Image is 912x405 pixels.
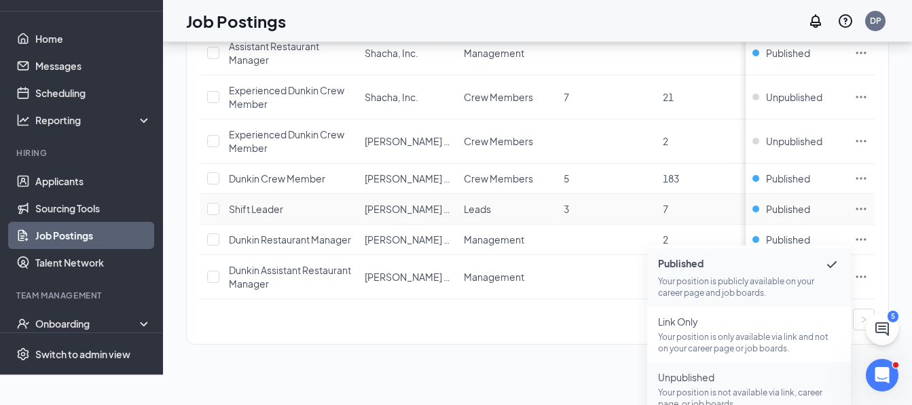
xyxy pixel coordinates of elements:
[854,270,868,284] svg: Ellipses
[658,370,840,384] span: Unpublished
[358,31,457,75] td: Shacha, Inc.
[464,271,524,283] span: Management
[854,46,868,60] svg: Ellipses
[457,31,556,75] td: Management
[854,134,868,148] svg: Ellipses
[35,52,151,79] a: Messages
[365,135,496,147] span: [PERSON_NAME] Donuts, Inc.
[365,271,496,283] span: [PERSON_NAME] Donuts, Inc.
[35,195,151,222] a: Sourcing Tools
[358,255,457,299] td: Simandhar Donuts, Inc.
[358,163,457,194] td: Simandhar Donuts, Inc.
[663,135,668,147] span: 2
[365,91,418,103] span: Shacha, Inc.
[16,147,149,159] div: Hiring
[866,313,898,345] button: ChatActive
[358,225,457,255] td: Simandhar Donuts, Inc.
[457,75,556,119] td: Crew Members
[766,233,810,246] span: Published
[358,194,457,225] td: Simandhar Donuts, Inc.
[663,172,679,185] span: 183
[658,256,840,273] span: Published
[860,315,868,324] span: right
[870,15,881,26] div: DP
[663,203,668,215] span: 7
[564,203,569,215] span: 3
[35,168,151,195] a: Applicants
[464,203,491,215] span: Leads
[824,256,840,273] svg: Checkmark
[866,359,898,391] iframe: Intercom live chat
[464,47,524,59] span: Management
[457,119,556,163] td: Crew Members
[229,233,351,246] span: Dunkin Restaurant Manager
[229,264,351,290] span: Dunkin Assistant Restaurant Manager
[564,91,569,103] span: 7
[229,172,325,185] span: Dunkin Crew Member
[464,91,533,103] span: Crew Members
[229,84,344,110] span: Experienced Dunkin Crew Member
[365,172,496,185] span: [PERSON_NAME] Donuts, Inc.
[837,13,854,29] svg: QuestionInfo
[658,331,840,354] p: Your position is only available via link and not on your career page or job boards.
[35,25,151,52] a: Home
[457,225,556,255] td: Management
[766,134,822,148] span: Unpublished
[358,119,457,163] td: Simandhar Donuts, Inc.
[16,347,30,361] svg: Settings
[766,172,810,185] span: Published
[457,163,556,194] td: Crew Members
[658,315,840,328] span: Link Only
[35,113,152,127] div: Reporting
[16,113,30,127] svg: Analysis
[874,321,890,337] svg: ChatActive
[35,347,130,361] div: Switch to admin view
[663,91,674,103] span: 21
[365,47,418,59] span: Shacha, Inc.
[853,309,875,330] li: Next Page
[766,90,822,104] span: Unpublished
[658,275,840,298] p: Your position is publicly available on your career page and job boards.
[854,202,868,216] svg: Ellipses
[564,172,569,185] span: 5
[35,249,151,276] a: Talent Network
[35,222,151,249] a: Job Postings
[854,172,868,185] svg: Ellipses
[186,9,286,33] h1: Job Postings
[16,317,30,330] svg: UserCheck
[807,13,824,29] svg: Notifications
[888,311,898,322] div: 5
[457,255,556,299] td: Management
[229,128,344,154] span: Experienced Dunkin Crew Member
[35,317,140,330] div: Onboarding
[854,90,868,104] svg: Ellipses
[457,194,556,225] td: Leads
[766,202,810,216] span: Published
[358,75,457,119] td: Shacha, Inc.
[766,46,810,60] span: Published
[464,135,533,147] span: Crew Members
[365,203,496,215] span: [PERSON_NAME] Donuts, Inc.
[464,233,524,246] span: Management
[663,233,668,246] span: 2
[854,233,868,246] svg: Ellipses
[464,172,533,185] span: Crew Members
[229,203,283,215] span: Shift Leader
[16,290,149,301] div: Team Management
[365,233,496,246] span: [PERSON_NAME] Donuts, Inc.
[853,309,875,330] button: right
[35,79,151,107] a: Scheduling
